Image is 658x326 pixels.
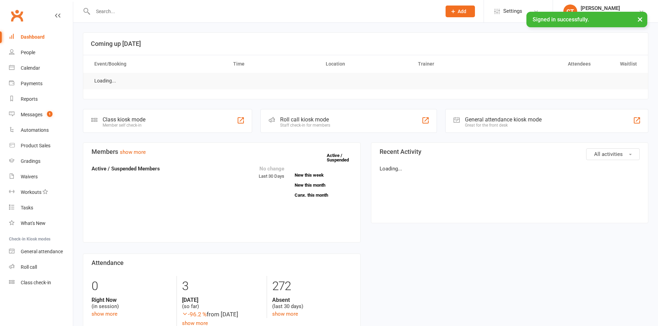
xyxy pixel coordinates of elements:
[504,55,597,73] th: Attendees
[465,116,542,123] div: General attendance kiosk mode
[103,123,145,128] div: Member self check-in
[380,148,640,155] h3: Recent Activity
[21,112,42,117] div: Messages
[9,216,73,231] a: What's New
[563,4,577,18] div: CT
[581,5,639,11] div: [PERSON_NAME]
[21,249,63,254] div: General attendance
[9,154,73,169] a: Gradings
[92,297,171,303] strong: Right Now
[21,264,37,270] div: Roll call
[21,158,40,164] div: Gradings
[91,40,640,47] h3: Coming up [DATE]
[21,143,50,148] div: Product Sales
[227,55,320,73] th: Time
[92,297,171,310] div: (in session)
[9,29,73,45] a: Dashboard
[295,183,352,187] a: New this month
[581,11,639,18] div: Immersion MMA Ringwood
[21,34,45,40] div: Dashboard
[9,107,73,122] a: Messages 1
[182,276,261,297] div: 3
[446,6,475,17] button: Add
[9,275,73,290] a: Class kiosk mode
[259,165,284,173] div: No change
[92,148,352,155] h3: Members
[182,310,261,319] div: from [DATE]
[380,165,640,173] p: Loading...
[21,280,51,285] div: Class check-in
[412,55,504,73] th: Trainer
[597,55,643,73] th: Waitlist
[9,76,73,91] a: Payments
[9,200,73,216] a: Tasks
[92,311,117,317] a: show more
[9,244,73,259] a: General attendance kiosk mode
[295,193,352,197] a: Canx. this month
[21,96,38,102] div: Reports
[280,116,330,123] div: Roll call kiosk mode
[533,16,589,23] span: Signed in successfully.
[21,205,33,210] div: Tasks
[458,9,466,14] span: Add
[92,166,160,172] strong: Active / Suspended Members
[9,91,73,107] a: Reports
[465,123,542,128] div: Great for the front desk
[320,55,412,73] th: Location
[88,73,122,89] td: Loading...
[21,220,46,226] div: What's New
[272,297,352,303] strong: Absent
[21,50,35,55] div: People
[103,116,145,123] div: Class kiosk mode
[594,151,623,157] span: All activities
[91,7,437,16] input: Search...
[327,148,357,167] a: Active / Suspended
[586,148,640,160] button: All activities
[21,189,41,195] div: Workouts
[9,60,73,76] a: Calendar
[272,276,352,297] div: 272
[182,297,261,303] strong: [DATE]
[8,7,26,24] a: Clubworx
[182,311,207,318] span: -96.2 %
[21,65,40,71] div: Calendar
[9,259,73,275] a: Roll call
[9,122,73,138] a: Automations
[120,149,146,155] a: show more
[21,174,38,179] div: Waivers
[9,138,73,154] a: Product Sales
[21,127,49,133] div: Automations
[634,12,646,27] button: ×
[259,165,284,180] div: Last 30 Days
[503,3,522,19] span: Settings
[272,297,352,310] div: (last 30 days)
[9,185,73,200] a: Workouts
[92,259,352,266] h3: Attendance
[21,81,42,86] div: Payments
[9,169,73,185] a: Waivers
[47,111,53,117] span: 1
[280,123,330,128] div: Staff check-in for members
[272,311,298,317] a: show more
[88,55,227,73] th: Event/Booking
[182,297,261,310] div: (so far)
[295,173,352,177] a: New this week
[9,45,73,60] a: People
[92,276,171,297] div: 0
